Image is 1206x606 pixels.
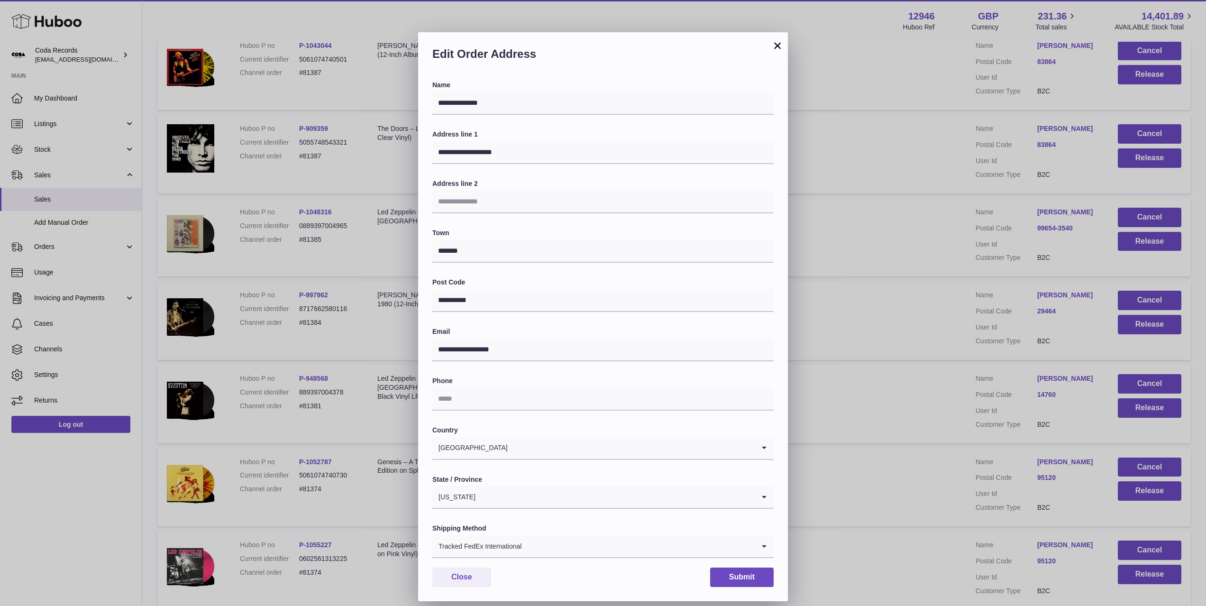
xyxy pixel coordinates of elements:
[432,535,522,557] span: Tracked FedEx International
[432,179,774,188] label: Address line 2
[432,568,491,587] button: Close
[432,81,774,90] label: Name
[432,486,774,509] div: Search for option
[432,475,774,484] label: State / Province
[432,130,774,139] label: Address line 1
[432,486,476,508] span: [US_STATE]
[432,437,774,460] div: Search for option
[432,46,774,66] h2: Edit Order Address
[432,437,508,459] span: [GEOGRAPHIC_DATA]
[772,40,783,51] button: ×
[432,278,774,287] label: Post Code
[476,486,755,508] input: Search for option
[710,568,774,587] button: Submit
[432,376,774,386] label: Phone
[522,535,755,557] input: Search for option
[508,437,755,459] input: Search for option
[432,535,774,558] div: Search for option
[432,327,774,336] label: Email
[432,229,774,238] label: Town
[432,426,774,435] label: Country
[432,524,774,533] label: Shipping Method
